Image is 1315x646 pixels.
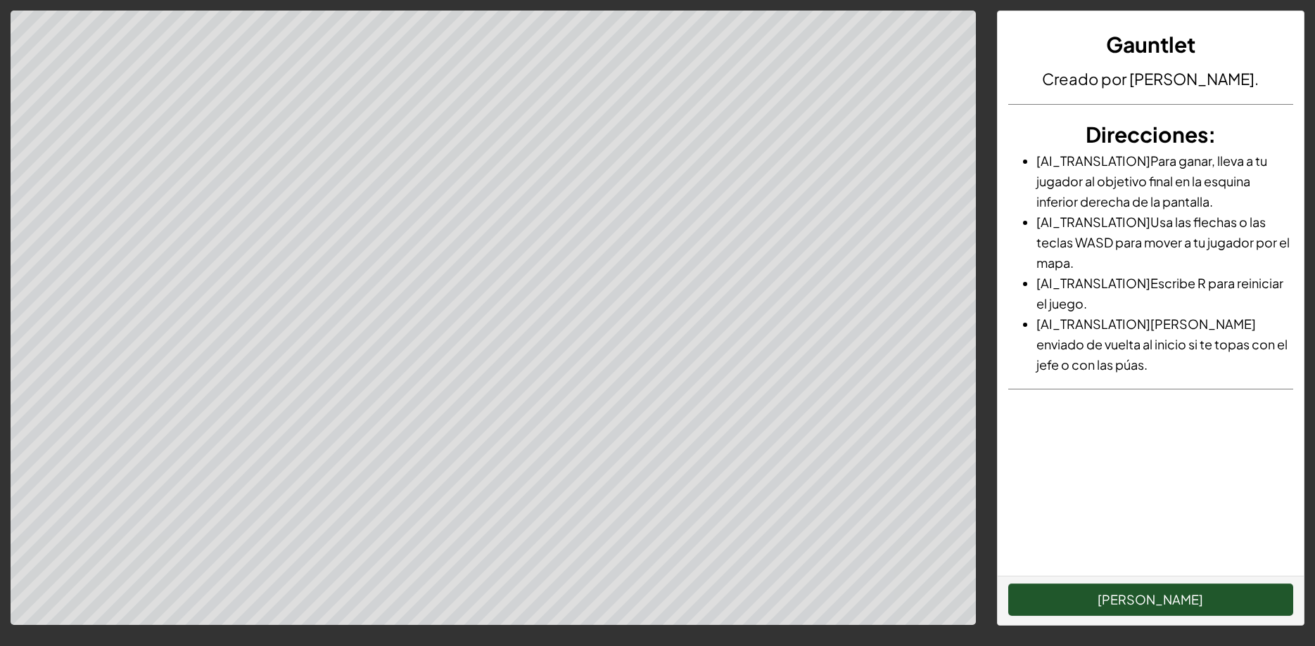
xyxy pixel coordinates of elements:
[1036,150,1293,212] li: [AI_TRANSLATION]Para ganar, lleva a tu jugador al objetivo final en la esquina inferior derecha d...
[1036,314,1293,375] li: [AI_TRANSLATION][PERSON_NAME] enviado de vuelta al inicio si te topas con el jefe o con las púas.
[1008,583,1293,616] button: [PERSON_NAME]
[1008,29,1293,60] h3: Gauntlet
[1008,119,1293,150] h3: :
[1086,121,1208,148] span: Direcciones
[1036,212,1293,273] li: [AI_TRANSLATION]Usa las flechas o las teclas WASD para mover a tu jugador por el mapa.
[1008,67,1293,90] h4: Creado por [PERSON_NAME].
[1036,273,1293,314] li: [AI_TRANSLATION]Escribe R para reiniciar el juego.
